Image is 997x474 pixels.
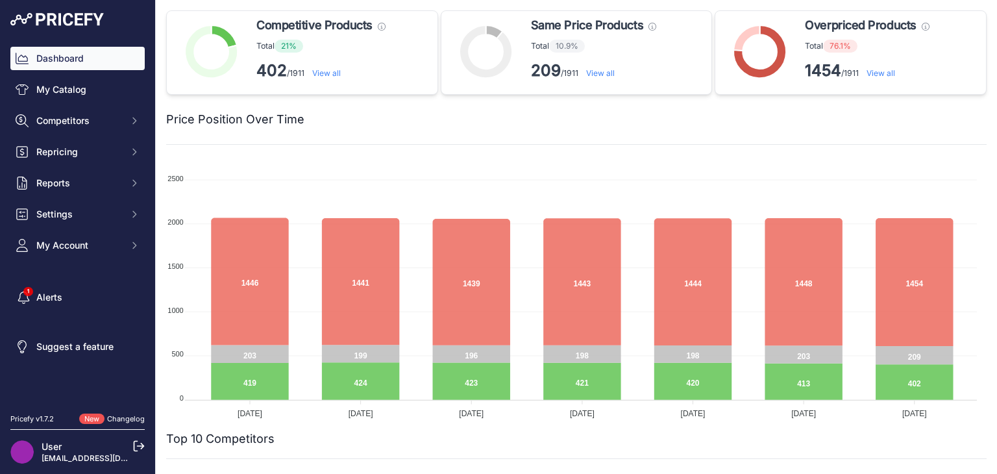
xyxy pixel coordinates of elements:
a: Alerts [10,286,145,309]
span: Reports [36,177,121,190]
tspan: [DATE] [349,409,373,418]
tspan: [DATE] [459,409,484,418]
strong: 1454 [805,61,841,80]
span: Same Price Products [531,16,643,34]
span: Settings [36,208,121,221]
p: /1911 [805,60,929,81]
img: Pricefy Logo [10,13,104,26]
a: Dashboard [10,47,145,70]
span: Competitive Products [256,16,373,34]
tspan: [DATE] [902,409,927,418]
tspan: 1000 [167,306,183,314]
button: Settings [10,203,145,226]
tspan: 0 [180,394,184,402]
p: Total [531,40,656,53]
button: Repricing [10,140,145,164]
span: 21% [275,40,303,53]
a: View all [586,68,615,78]
span: Overpriced Products [805,16,916,34]
tspan: [DATE] [681,409,706,418]
span: My Account [36,239,121,252]
a: Changelog [107,414,145,423]
h2: Price Position Over Time [166,110,304,129]
a: My Catalog [10,78,145,101]
button: Reports [10,171,145,195]
tspan: 500 [171,350,183,358]
span: New [79,414,105,425]
span: Repricing [36,145,121,158]
a: User [42,441,62,452]
a: [EMAIL_ADDRESS][DOMAIN_NAME] [42,453,177,463]
tspan: 2000 [167,218,183,226]
tspan: 2500 [167,175,183,182]
tspan: [DATE] [791,409,816,418]
p: /1911 [531,60,656,81]
p: Total [805,40,929,53]
strong: 402 [256,61,287,80]
h2: Top 10 Competitors [166,430,275,448]
p: Total [256,40,386,53]
tspan: [DATE] [238,409,262,418]
a: Suggest a feature [10,335,145,358]
nav: Sidebar [10,47,145,398]
tspan: 1500 [167,262,183,270]
tspan: [DATE] [570,409,595,418]
p: /1911 [256,60,386,81]
span: 10.9% [549,40,585,53]
strong: 209 [531,61,561,80]
a: View all [312,68,341,78]
span: 76.1% [823,40,857,53]
a: View all [867,68,895,78]
button: My Account [10,234,145,257]
span: Competitors [36,114,121,127]
button: Competitors [10,109,145,132]
div: Pricefy v1.7.2 [10,414,54,425]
